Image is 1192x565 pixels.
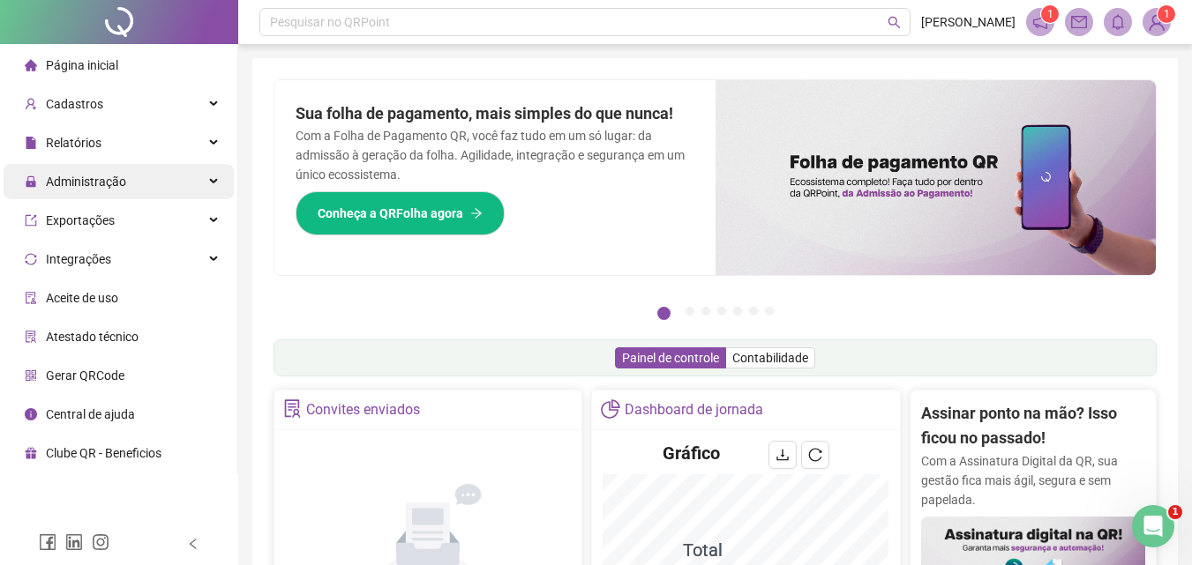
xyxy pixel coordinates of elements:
[1032,14,1048,30] span: notification
[1132,505,1174,547] iframe: Intercom live chat
[283,399,302,418] span: solution
[46,213,115,227] span: Exportações
[921,12,1016,32] span: [PERSON_NAME]
[46,407,135,421] span: Central de ajuda
[749,307,758,316] button: 6
[686,307,694,316] button: 2
[921,401,1145,451] h2: Assinar ponto na mão? Isso ficou no passado!
[765,307,774,316] button: 7
[296,126,694,184] p: Com a Folha de Pagamento QR, você faz tudo em um só lugar: da admissão à geração da folha. Agilid...
[1110,14,1126,30] span: bell
[733,307,742,316] button: 5
[46,446,161,460] span: Clube QR - Beneficios
[25,137,37,149] span: file
[25,408,37,420] span: info-circle
[46,136,101,150] span: Relatórios
[296,101,694,126] h2: Sua folha de pagamento, mais simples do que nunca!
[39,533,56,551] span: facebook
[46,252,111,266] span: Integrações
[1158,5,1175,23] sup: Atualize o seu contato no menu Meus Dados
[1143,9,1170,35] img: 81933
[187,538,199,550] span: left
[776,448,790,462] span: download
[921,451,1145,509] p: Com a Assinatura Digital da QR, sua gestão fica mais ágil, segura e sem papelada.
[663,441,720,465] h4: Gráfico
[25,214,37,227] span: export
[732,351,808,365] span: Contabilidade
[306,395,420,425] div: Convites enviados
[470,207,483,219] span: arrow-right
[46,330,139,344] span: Atestado técnico
[46,58,118,72] span: Página inicial
[46,291,118,305] span: Aceite de uso
[1047,8,1053,20] span: 1
[657,307,671,320] button: 1
[318,204,463,223] span: Conheça a QRFolha agora
[716,80,1157,275] img: banner%2F8d14a306-6205-4263-8e5b-06e9a85ad873.png
[46,368,124,383] span: Gerar QRCode
[25,98,37,110] span: user-add
[46,175,126,189] span: Administração
[622,351,719,365] span: Painel de controle
[25,331,37,343] span: solution
[25,292,37,304] span: audit
[717,307,726,316] button: 4
[25,253,37,265] span: sync
[25,59,37,71] span: home
[625,395,763,425] div: Dashboard de jornada
[888,16,901,29] span: search
[701,307,710,316] button: 3
[601,399,619,418] span: pie-chart
[808,448,822,462] span: reload
[92,533,109,551] span: instagram
[46,97,103,111] span: Cadastros
[1041,5,1059,23] sup: 1
[1071,14,1087,30] span: mail
[25,447,37,459] span: gift
[25,369,37,382] span: qrcode
[1164,8,1170,20] span: 1
[296,191,505,235] button: Conheça a QRFolha agora
[65,533,83,551] span: linkedin
[25,175,37,188] span: lock
[1168,505,1182,519] span: 1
